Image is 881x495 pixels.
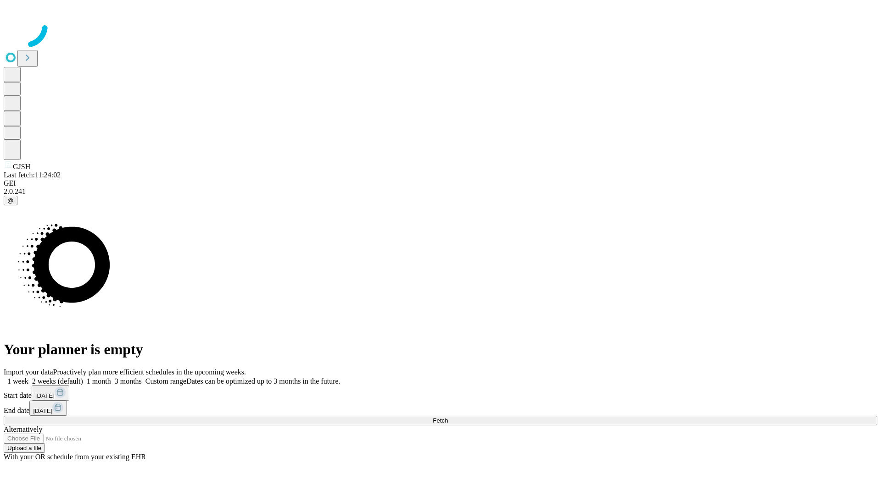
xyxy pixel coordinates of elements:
[33,407,52,414] span: [DATE]
[4,196,17,205] button: @
[4,179,877,187] div: GEI
[7,197,14,204] span: @
[87,377,111,385] span: 1 month
[4,368,53,376] span: Import your data
[4,453,146,461] span: With your OR schedule from your existing EHR
[32,377,83,385] span: 2 weeks (default)
[53,368,246,376] span: Proactively plan more efficient schedules in the upcoming weeks.
[115,377,142,385] span: 3 months
[29,401,67,416] button: [DATE]
[13,163,30,170] span: GJSH
[4,385,877,401] div: Start date
[186,377,340,385] span: Dates can be optimized up to 3 months in the future.
[4,425,42,433] span: Alternatively
[145,377,186,385] span: Custom range
[4,187,877,196] div: 2.0.241
[4,443,45,453] button: Upload a file
[4,341,877,358] h1: Your planner is empty
[32,385,69,401] button: [DATE]
[433,417,448,424] span: Fetch
[7,377,28,385] span: 1 week
[4,416,877,425] button: Fetch
[35,392,55,399] span: [DATE]
[4,401,877,416] div: End date
[4,171,61,179] span: Last fetch: 11:24:02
